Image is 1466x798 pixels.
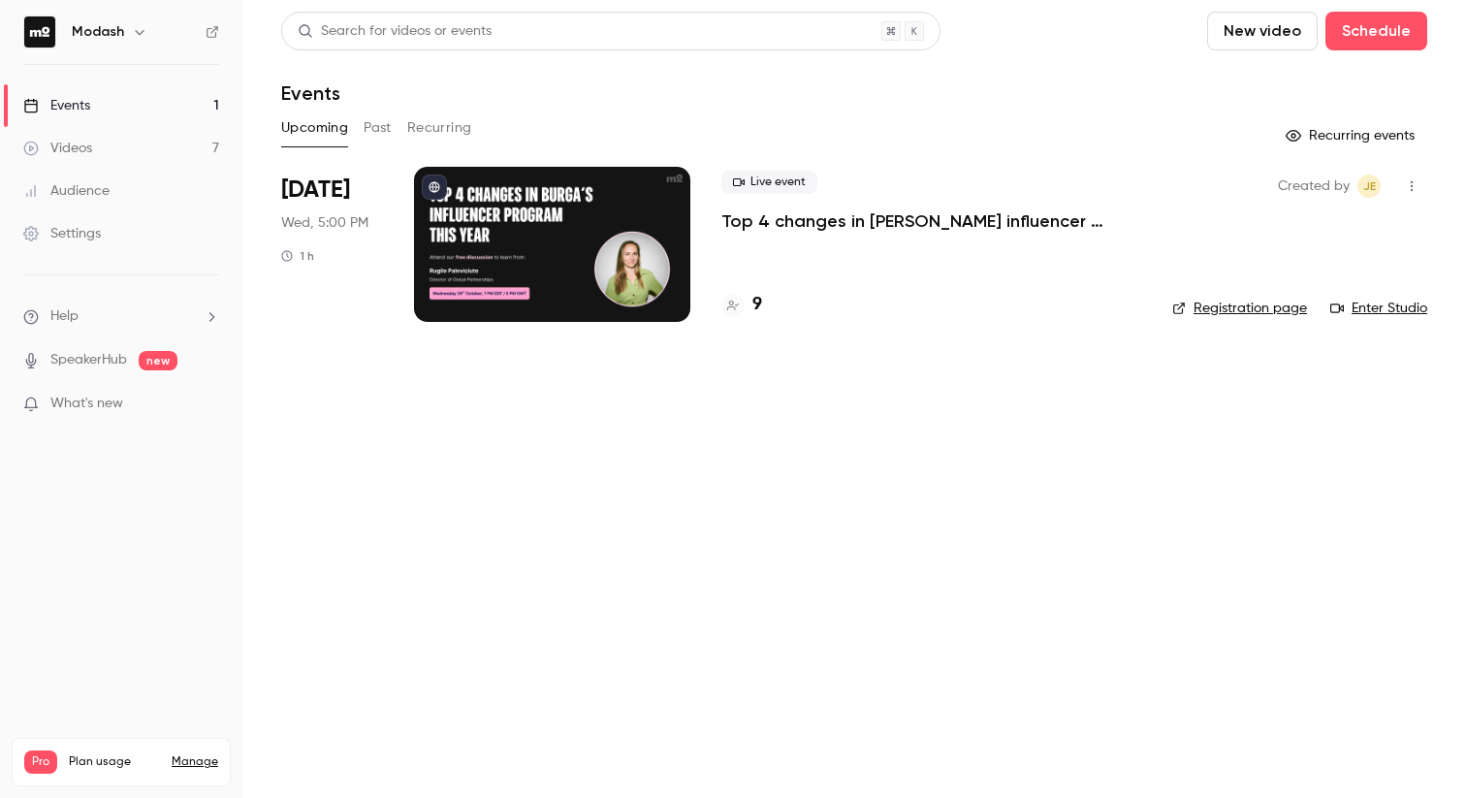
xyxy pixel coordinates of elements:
[69,754,160,770] span: Plan usage
[23,306,219,327] li: help-dropdown-opener
[23,139,92,158] div: Videos
[23,224,101,243] div: Settings
[721,171,817,194] span: Live event
[281,248,314,264] div: 1 h
[23,181,110,201] div: Audience
[298,21,492,42] div: Search for videos or events
[364,112,392,144] button: Past
[281,112,348,144] button: Upcoming
[196,396,219,413] iframe: Noticeable Trigger
[172,754,218,770] a: Manage
[721,209,1141,233] a: Top 4 changes in [PERSON_NAME] influencer program this year
[24,16,55,48] img: Modash
[281,175,350,206] span: [DATE]
[24,750,57,774] span: Pro
[1277,120,1427,151] button: Recurring events
[752,292,762,318] h4: 9
[50,350,127,370] a: SpeakerHub
[50,306,79,327] span: Help
[139,351,177,370] span: new
[1330,299,1427,318] a: Enter Studio
[50,394,123,414] span: What's new
[1278,175,1350,198] span: Created by
[1172,299,1307,318] a: Registration page
[1363,175,1376,198] span: JE
[1207,12,1318,50] button: New video
[72,22,124,42] h6: Modash
[721,292,762,318] a: 9
[1325,12,1427,50] button: Schedule
[1357,175,1381,198] span: Jack Eaton
[407,112,472,144] button: Recurring
[281,167,383,322] div: Oct 29 Wed, 5:00 PM (Europe/London)
[281,81,340,105] h1: Events
[23,96,90,115] div: Events
[281,213,368,233] span: Wed, 5:00 PM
